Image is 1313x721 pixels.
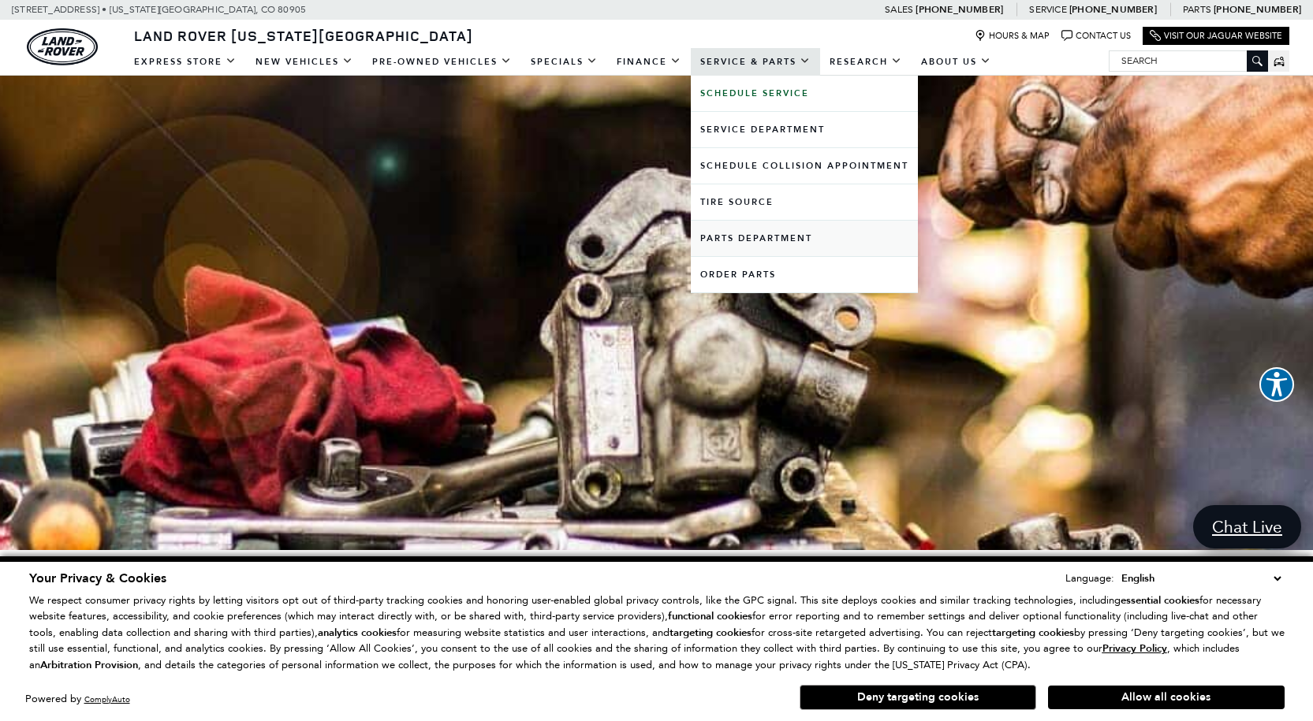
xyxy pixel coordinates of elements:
div: Powered by [25,694,130,704]
input: Search [1110,51,1267,70]
aside: Accessibility Help Desk [1259,367,1294,405]
a: [STREET_ADDRESS] • [US_STATE][GEOGRAPHIC_DATA], CO 80905 [12,4,306,15]
a: EXPRESS STORE [125,48,246,76]
a: New Vehicles [246,48,363,76]
a: About Us [912,48,1001,76]
a: Finance [607,48,691,76]
b: Schedule Service [700,87,809,99]
strong: analytics cookies [318,626,397,640]
span: Your Privacy & Cookies [29,570,166,587]
img: Land Rover [27,28,98,65]
a: land-rover [27,28,98,65]
button: Deny targeting cookies [800,685,1036,710]
a: Specials [521,48,607,76]
strong: targeting cookies [992,626,1074,640]
a: [PHONE_NUMBER] [1069,3,1157,16]
a: [PHONE_NUMBER] [916,3,1003,16]
span: Sales [885,4,913,15]
a: Land Rover [US_STATE][GEOGRAPHIC_DATA] [125,26,483,45]
strong: essential cookies [1121,593,1199,608]
strong: targeting cookies [670,626,752,640]
a: Visit Our Jaguar Website [1150,30,1282,42]
a: Order Parts [691,257,918,292]
a: Chat Live [1193,505,1301,548]
span: Service [1029,4,1066,15]
button: Allow all cookies [1048,686,1285,709]
a: Tire Source [691,184,918,220]
u: Privacy Policy [1102,641,1167,656]
a: Pre-Owned Vehicles [363,48,521,76]
a: Hours & Map [975,30,1050,42]
a: Parts Department [691,221,918,256]
span: Land Rover [US_STATE][GEOGRAPHIC_DATA] [134,26,473,45]
button: Explore your accessibility options [1259,367,1294,402]
strong: functional cookies [668,609,752,623]
span: Chat Live [1204,516,1290,537]
a: Service & Parts [691,48,820,76]
strong: Arbitration Provision [40,658,138,672]
a: Service Department [691,112,918,147]
nav: Main Navigation [125,48,1001,76]
span: Parts [1183,4,1211,15]
a: Schedule Collision Appointment [691,148,918,184]
div: Language: [1065,573,1114,583]
a: ComplyAuto [84,694,130,704]
a: [PHONE_NUMBER] [1214,3,1301,16]
select: Language Select [1117,570,1285,587]
a: Contact Us [1061,30,1131,42]
a: Research [820,48,912,76]
p: We respect consumer privacy rights by letting visitors opt out of third-party tracking cookies an... [29,593,1285,674]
